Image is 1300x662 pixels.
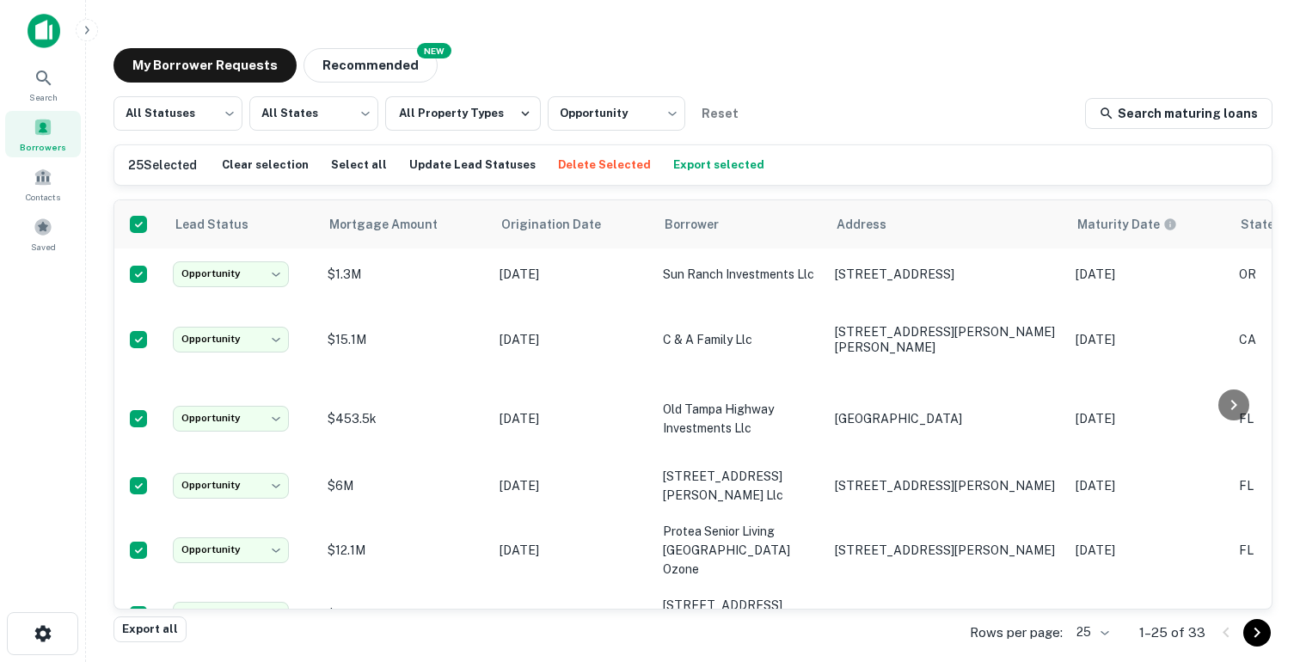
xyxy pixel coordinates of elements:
div: NEW [417,43,451,58]
p: [DATE] [500,476,646,495]
p: [DATE] [1076,265,1222,284]
p: Rows per page: [970,622,1063,643]
th: Maturity dates displayed may be estimated. Please contact the lender for the most accurate maturi... [1067,200,1230,248]
a: Borrowers [5,111,81,157]
p: [STREET_ADDRESS][US_STATE] [835,607,1058,622]
p: $186.5M [328,605,482,624]
p: [DATE] [500,541,646,560]
p: $453.5k [328,409,482,428]
div: Opportunity [173,602,289,627]
a: Search maturing loans [1085,98,1272,129]
p: [STREET_ADDRESS][PERSON_NAME] inc [663,596,818,634]
div: Opportunity [173,327,289,352]
button: My Borrower Requests [113,48,297,83]
div: All States [249,91,378,136]
p: sun ranch investments llc [663,265,818,284]
p: [STREET_ADDRESS] [835,267,1058,282]
span: Lead Status [175,214,271,235]
p: [GEOGRAPHIC_DATA] [835,411,1058,426]
th: Mortgage Amount [319,200,491,248]
a: Search [5,61,81,107]
button: Reset [692,96,747,131]
a: Contacts [5,161,81,207]
span: Maturity dates displayed may be estimated. Please contact the lender for the most accurate maturi... [1077,215,1199,234]
p: [DATE] [1076,605,1222,624]
p: $1.3M [328,265,482,284]
th: Address [826,200,1067,248]
h6: 25 Selected [128,156,197,175]
div: Opportunity [173,473,289,498]
p: [STREET_ADDRESS][PERSON_NAME][PERSON_NAME] [835,324,1058,355]
span: Contacts [26,190,60,204]
p: [DATE] [1076,541,1222,560]
iframe: Chat Widget [1214,524,1300,607]
p: $6M [328,476,482,495]
span: Mortgage Amount [329,214,460,235]
button: Select all [327,152,391,178]
div: Maturity dates displayed may be estimated. Please contact the lender for the most accurate maturi... [1077,215,1177,234]
span: Borrower [665,214,741,235]
div: 25 [1070,620,1112,645]
h6: Maturity Date [1077,215,1160,234]
div: Opportunity [173,406,289,431]
p: [DATE] [1076,330,1222,349]
span: Search [29,90,58,104]
button: Delete Selected [554,152,655,178]
button: Export all [113,616,187,642]
span: State [1241,214,1297,235]
p: [DATE] [500,605,646,624]
p: [STREET_ADDRESS][PERSON_NAME] [835,478,1058,493]
div: Opportunity [173,537,289,562]
button: Update Lead Statuses [405,152,540,178]
p: [DATE] [500,409,646,428]
span: Saved [31,240,56,254]
p: [DATE] [1076,409,1222,428]
p: $15.1M [328,330,482,349]
p: $12.1M [328,541,482,560]
img: capitalize-icon.png [28,14,60,48]
div: All Statuses [113,91,242,136]
th: Lead Status [164,200,319,248]
p: protea senior living [GEOGRAPHIC_DATA] ozone [663,522,818,579]
button: Export selected [669,152,769,178]
p: [DATE] [1076,476,1222,495]
p: [STREET_ADDRESS][PERSON_NAME] llc [663,467,818,505]
div: Opportunity [548,91,685,136]
button: Clear selection [218,152,313,178]
p: c & a family llc [663,330,818,349]
button: All Property Types [385,96,541,131]
th: Borrower [654,200,826,248]
span: Origination Date [501,214,623,235]
p: 1–25 of 33 [1139,622,1205,643]
p: [STREET_ADDRESS][PERSON_NAME] [835,542,1058,558]
th: Origination Date [491,200,654,248]
div: Opportunity [173,261,289,286]
span: Address [837,214,909,235]
button: Go to next page [1243,619,1271,647]
a: Saved [5,211,81,257]
span: Borrowers [20,140,66,154]
p: [DATE] [500,330,646,349]
p: old tampa highway investments llc [663,400,818,438]
p: [DATE] [500,265,646,284]
button: Recommended [304,48,438,83]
